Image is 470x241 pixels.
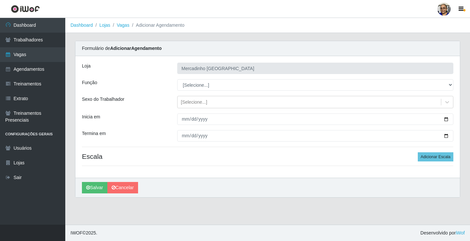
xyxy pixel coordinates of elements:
span: Desenvolvido por [420,230,465,236]
li: Adicionar Agendamento [129,22,184,29]
a: Vagas [117,23,130,28]
button: Salvar [82,182,107,193]
span: IWOF [70,230,83,235]
button: Adicionar Escala [418,152,453,161]
label: Função [82,79,97,86]
a: Lojas [99,23,110,28]
a: iWof [456,230,465,235]
a: Dashboard [70,23,93,28]
img: CoreUI Logo [11,5,40,13]
div: Formulário de [75,41,460,56]
label: Loja [82,63,90,69]
label: Termina em [82,130,106,137]
label: Inicia em [82,113,100,120]
h4: Escala [82,152,453,160]
input: 00/00/0000 [177,113,453,125]
div: [Selecione...] [181,99,207,106]
a: Cancelar [107,182,138,193]
strong: Adicionar Agendamento [110,46,162,51]
label: Sexo do Trabalhador [82,96,124,103]
input: 00/00/0000 [177,130,453,142]
span: © 2025 . [70,230,97,236]
nav: breadcrumb [65,18,470,33]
